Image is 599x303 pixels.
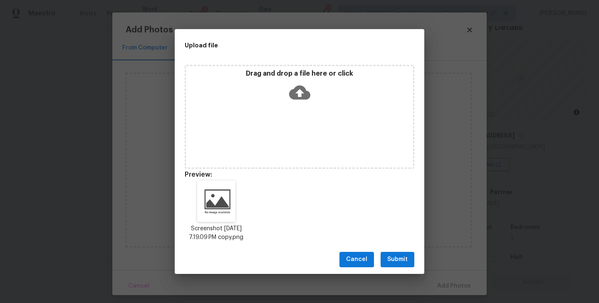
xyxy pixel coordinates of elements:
button: Cancel [339,252,374,267]
p: Drag and drop a file here or click [186,69,413,78]
button: Submit [381,252,414,267]
span: Cancel [346,254,367,265]
img: AyhIwkDyNGzAAAAAAElFTkSuQmCC [197,180,235,222]
span: Submit [387,254,408,265]
p: Screenshot [DATE] 7.19.09 PM copy.png [185,224,248,242]
h2: Upload file [185,41,377,50]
